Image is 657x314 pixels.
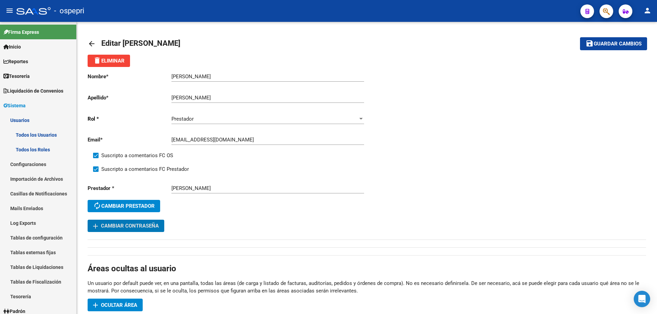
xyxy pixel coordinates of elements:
[101,302,137,308] span: Ocultar área
[594,41,642,47] span: Guardar cambios
[93,56,101,65] mat-icon: delete
[3,58,28,65] span: Reportes
[634,291,650,307] div: Open Intercom Messenger
[93,58,125,64] span: Eliminar
[3,28,39,36] span: Firma Express
[101,165,189,173] span: Suscripto a comentarios FC Prestador
[101,39,180,47] span: Editar [PERSON_NAME]
[54,3,84,18] span: - ospepri
[3,72,30,80] span: Tesorería
[3,87,63,95] span: Liquidación de Convenios
[585,39,594,47] mat-icon: save
[88,220,164,232] button: Cambiar Contraseña
[88,40,96,48] mat-icon: arrow_back
[91,301,100,309] mat-icon: add
[88,136,171,144] p: Email
[88,115,171,123] p: Rol *
[93,223,159,229] span: Cambiar Contraseña
[88,263,646,274] h1: Áreas ocultas al usuario
[88,299,143,311] button: Ocultar área
[88,279,646,295] p: Un usuario por default puede ver, en una pantalla, todas las áreas (de carga y listado de factura...
[88,185,171,192] p: Prestador *
[643,6,652,15] mat-icon: person
[88,200,160,212] button: Cambiar prestador
[88,55,130,67] button: Eliminar
[580,37,647,50] button: Guardar cambios
[88,94,171,101] p: Apellido
[93,202,101,210] mat-icon: autorenew
[101,151,173,160] span: Suscripto a comentarios FC OS
[91,222,100,230] mat-icon: add
[88,73,171,80] p: Nombre
[5,6,14,15] mat-icon: menu
[93,203,155,209] span: Cambiar prestador
[3,102,26,109] span: Sistema
[171,116,194,122] span: Prestador
[3,43,21,51] span: Inicio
